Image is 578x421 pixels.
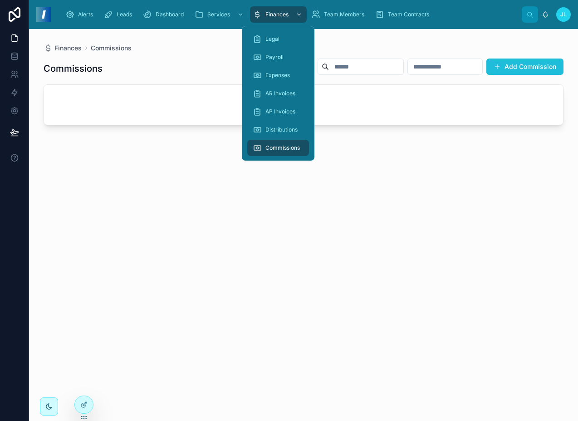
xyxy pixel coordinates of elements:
[265,11,289,18] span: Finances
[192,6,248,23] a: Services
[207,11,230,18] span: Services
[265,108,295,115] span: AP Invoices
[44,62,103,75] h1: Commissions
[247,67,309,83] a: Expenses
[486,59,563,75] button: Add Commission
[265,72,290,79] span: Expenses
[388,11,429,18] span: Team Contracts
[265,90,295,97] span: AR Invoices
[372,6,436,23] a: Team Contracts
[324,11,364,18] span: Team Members
[250,6,307,23] a: Finances
[247,49,309,65] a: Payroll
[247,103,309,120] a: AP Invoices
[156,11,184,18] span: Dashboard
[44,44,82,53] a: Finances
[36,7,51,22] img: App logo
[265,126,298,133] span: Distributions
[63,6,99,23] a: Alerts
[91,44,132,53] a: Commissions
[58,5,522,24] div: scrollable content
[78,11,93,18] span: Alerts
[265,35,279,43] span: Legal
[101,6,138,23] a: Leads
[309,6,371,23] a: Team Members
[265,144,300,152] span: Commissions
[247,85,309,102] a: AR Invoices
[247,31,309,47] a: Legal
[265,54,284,61] span: Payroll
[560,11,567,18] span: JL
[140,6,190,23] a: Dashboard
[247,140,309,156] a: Commissions
[54,44,82,53] span: Finances
[247,122,309,138] a: Distributions
[117,11,132,18] span: Leads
